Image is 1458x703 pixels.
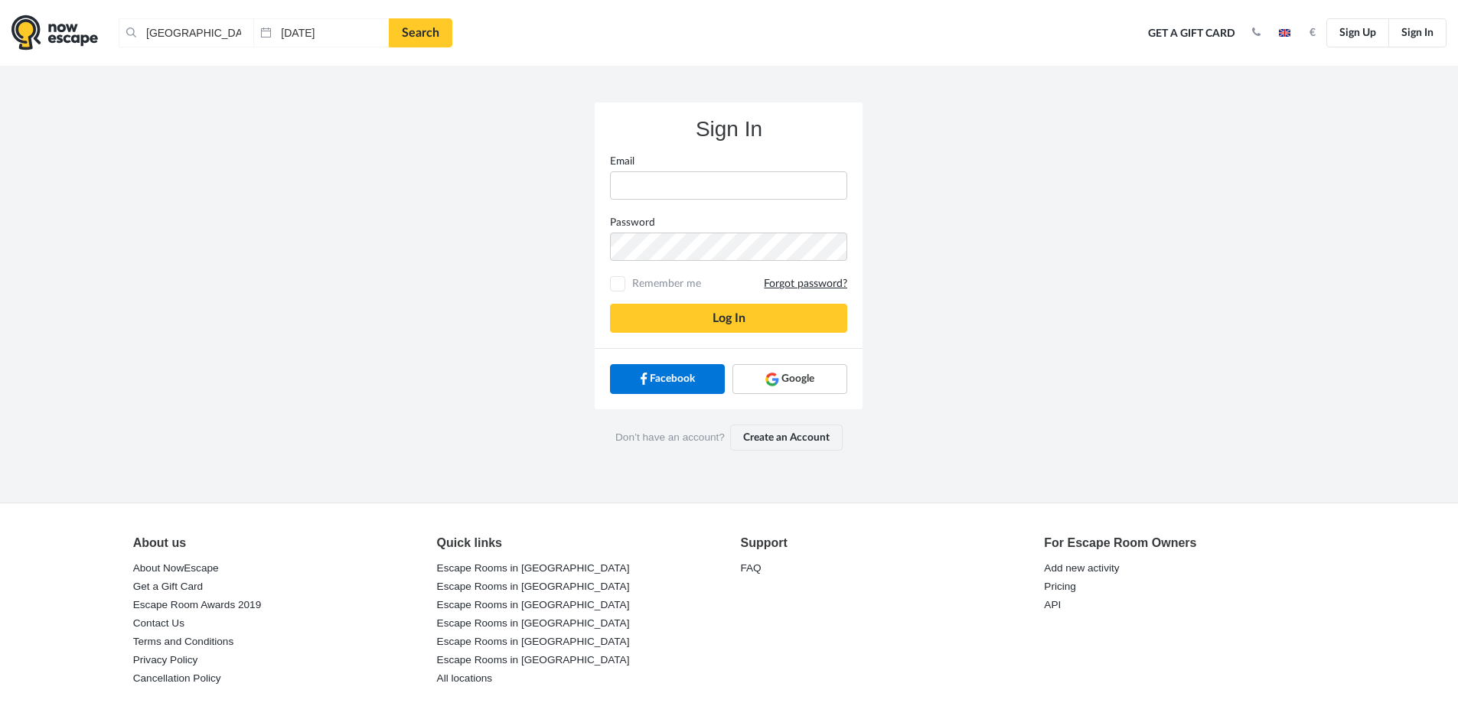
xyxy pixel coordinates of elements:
[1143,17,1241,50] a: Get a Gift Card
[437,594,630,616] a: Escape Rooms in [GEOGRAPHIC_DATA]
[595,409,863,466] div: Don’t have an account?
[1310,28,1316,38] strong: €
[1044,594,1061,616] a: API
[1044,576,1076,597] a: Pricing
[730,425,843,451] a: Create an Account
[1044,558,1119,579] a: Add new activity
[610,304,847,333] button: Log In
[1326,18,1389,47] a: Sign Up
[628,276,847,291] span: Remember me
[1388,18,1447,47] a: Sign In
[610,118,847,142] h3: Sign In
[764,277,847,291] a: Forgot password?
[1279,29,1290,37] img: en.jpg
[740,534,1021,552] div: Support
[133,594,262,616] a: Escape Room Awards 2019
[437,649,630,671] a: Escape Rooms in [GEOGRAPHIC_DATA]
[133,534,414,552] div: About us
[1044,534,1325,552] div: For Escape Room Owners
[437,576,630,597] a: Escape Rooms in [GEOGRAPHIC_DATA]
[1302,25,1323,41] button: €
[437,534,718,552] div: Quick links
[740,558,761,579] a: FAQ
[437,668,493,689] a: All locations
[119,18,253,47] input: Place or Room Name
[599,215,859,230] label: Password
[437,631,630,653] a: Escape Rooms in [GEOGRAPHIC_DATA]
[133,631,233,653] a: Terms and Conditions
[610,364,725,393] a: Facebook
[599,154,859,169] label: Email
[389,18,452,47] a: Search
[133,668,221,689] a: Cancellation Policy
[437,558,630,579] a: Escape Rooms in [GEOGRAPHIC_DATA]
[650,371,695,386] span: Facebook
[133,558,219,579] a: About NowEscape
[133,649,198,671] a: Privacy Policy
[133,613,184,634] a: Contact Us
[613,279,623,289] input: Remember meForgot password?
[437,613,630,634] a: Escape Rooms in [GEOGRAPHIC_DATA]
[732,364,847,393] a: Google
[11,15,98,50] img: logo
[253,18,388,47] input: Date
[133,576,203,597] a: Get a Gift Card
[781,371,814,386] span: Google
